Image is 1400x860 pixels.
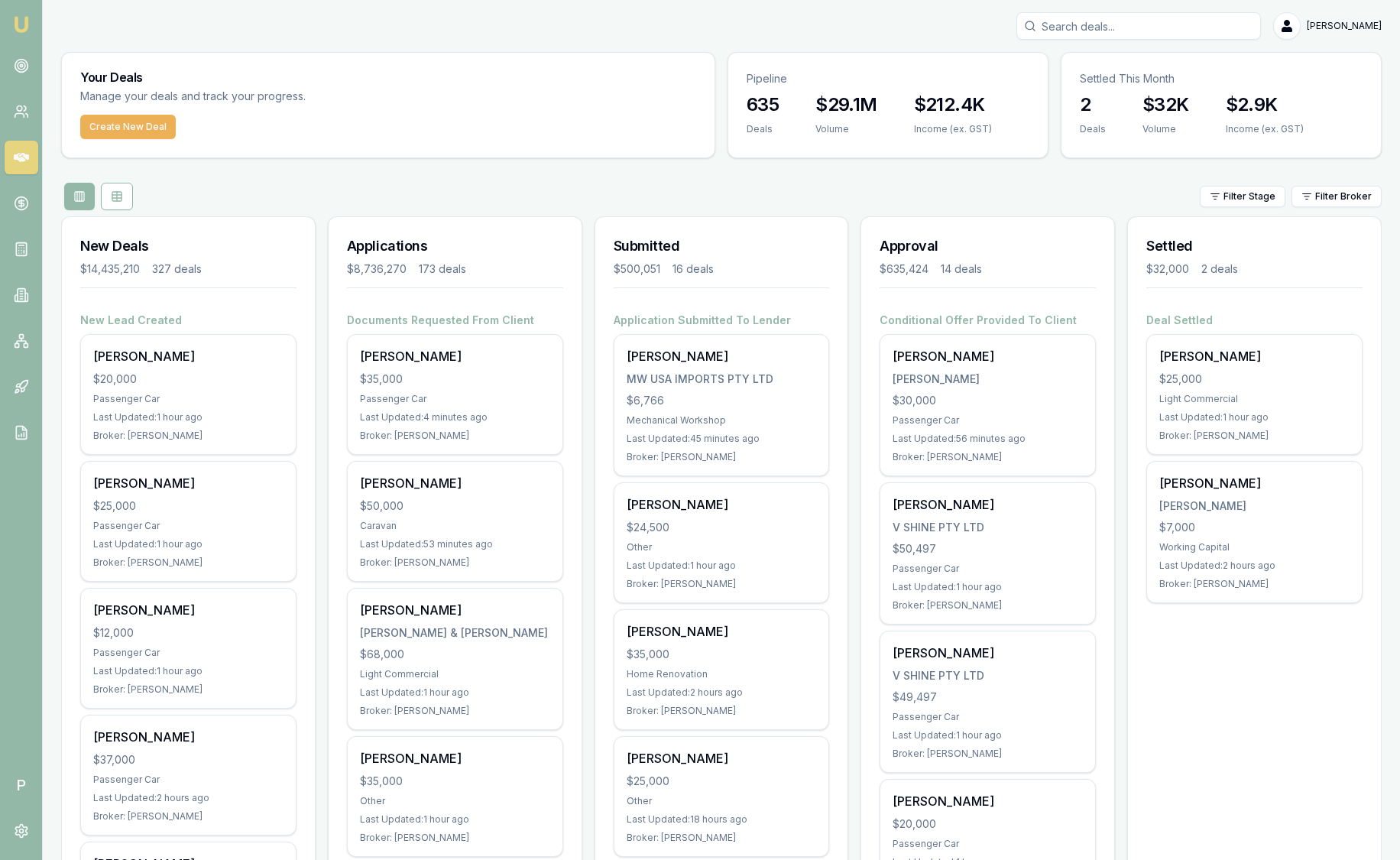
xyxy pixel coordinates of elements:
div: Last Updated: 1 hour ago [360,813,550,826]
div: [PERSON_NAME] [627,749,817,768]
div: 2 deals [1201,261,1238,277]
div: $20,000 [893,816,1083,832]
h3: 635 [747,92,779,117]
div: [PERSON_NAME] [360,749,550,768]
div: Last Updated: 53 minutes ago [360,538,550,550]
div: [PERSON_NAME] [93,728,284,746]
div: Passenger Car [893,838,1083,850]
div: Broker: [PERSON_NAME] [360,430,550,442]
div: Last Updated: 1 hour ago [893,581,1083,593]
div: Broker: [PERSON_NAME] [627,578,817,590]
div: Passenger Car [893,414,1083,427]
div: [PERSON_NAME] [93,601,284,619]
div: V SHINE PTY LTD [893,668,1083,683]
div: $35,000 [360,372,550,387]
div: $50,000 [360,498,550,514]
span: Filter Broker [1315,190,1372,203]
div: Last Updated: 1 hour ago [360,686,550,699]
div: Last Updated: 1 hour ago [93,665,284,677]
div: Passenger Car [93,774,284,786]
div: $20,000 [93,372,284,387]
div: Broker: [PERSON_NAME] [627,705,817,717]
p: Manage your deals and track your progress. [80,88,472,105]
h3: $212.4K [914,92,992,117]
div: [PERSON_NAME] [360,601,550,619]
h4: Application Submitted To Lender [614,313,830,328]
div: Caravan [360,520,550,532]
button: Create New Deal [80,115,176,139]
div: $25,000 [627,774,817,789]
h4: Conditional Offer Provided To Client [880,313,1096,328]
button: Filter Broker [1291,186,1382,207]
div: $6,766 [627,393,817,408]
div: Passenger Car [93,647,284,659]
div: [PERSON_NAME] [627,347,817,365]
div: $68,000 [360,647,550,662]
div: $25,000 [93,498,284,514]
div: $635,424 [880,261,928,277]
div: Broker: [PERSON_NAME] [360,705,550,717]
div: Last Updated: 1 hour ago [93,411,284,424]
div: Broker: [PERSON_NAME] [1159,578,1350,590]
div: V SHINE PTY LTD [893,520,1083,535]
div: Last Updated: 45 minutes ago [627,433,817,445]
div: $37,000 [93,752,284,768]
div: Last Updated: 2 hours ago [93,792,284,804]
div: [PERSON_NAME] [93,347,284,365]
div: $32,000 [1146,261,1189,277]
div: $8,736,270 [347,261,407,277]
div: $50,497 [893,541,1083,557]
div: 14 deals [941,261,982,277]
h4: New Lead Created [80,313,297,328]
div: Broker: [PERSON_NAME] [360,557,550,569]
div: Broker: [PERSON_NAME] [93,557,284,569]
div: Broker: [PERSON_NAME] [93,430,284,442]
span: Filter Stage [1223,190,1275,203]
div: [PERSON_NAME] [1159,498,1350,514]
div: Last Updated: 1 hour ago [1159,411,1350,424]
div: 327 deals [152,261,202,277]
div: $49,497 [893,690,1083,705]
div: Last Updated: 2 hours ago [627,686,817,699]
div: Last Updated: 1 hour ago [893,729,1083,742]
div: 173 deals [419,261,466,277]
input: Search deals [1016,12,1261,40]
div: Passenger Car [893,563,1083,575]
h3: 2 [1080,92,1106,117]
div: Broker: [PERSON_NAME] [1159,430,1350,442]
div: [PERSON_NAME] [893,792,1083,810]
div: Last Updated: 1 hour ago [93,538,284,550]
div: 16 deals [672,261,714,277]
div: [PERSON_NAME] [360,474,550,492]
div: Home Renovation [627,668,817,680]
div: Broker: [PERSON_NAME] [893,451,1083,463]
div: Light Commercial [1159,393,1350,405]
span: [PERSON_NAME] [1307,20,1382,32]
div: [PERSON_NAME] [1159,347,1350,365]
p: Settled This Month [1080,71,1363,86]
div: [PERSON_NAME] [893,644,1083,662]
div: Last Updated: 4 minutes ago [360,411,550,424]
div: [PERSON_NAME] [627,622,817,641]
div: Last Updated: 2 hours ago [1159,560,1350,572]
button: Filter Stage [1200,186,1285,207]
h3: Your Deals [80,71,696,83]
div: Passenger Car [93,393,284,405]
div: Volume [815,123,877,135]
span: P [5,768,38,802]
h3: $2.9K [1226,92,1304,117]
img: emu-icon-u.png [12,15,31,34]
div: [PERSON_NAME] & [PERSON_NAME] [360,625,550,641]
h3: Applications [347,235,563,257]
div: Broker: [PERSON_NAME] [93,810,284,823]
div: [PERSON_NAME] [893,347,1083,365]
p: Pipeline [747,71,1029,86]
div: $500,051 [614,261,660,277]
div: MW USA IMPORTS PTY LTD [627,372,817,387]
div: Income (ex. GST) [914,123,992,135]
div: Passenger Car [893,711,1083,723]
div: $35,000 [360,774,550,789]
div: $30,000 [893,393,1083,408]
div: [PERSON_NAME] [893,495,1083,514]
